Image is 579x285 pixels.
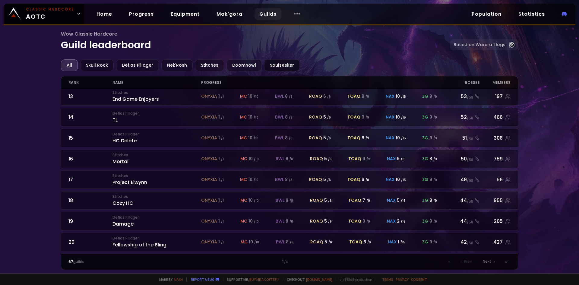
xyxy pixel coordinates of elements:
div: 9 [362,218,370,224]
small: / 1 [221,240,224,245]
a: Equipment [166,8,204,20]
small: / 1 [221,198,224,203]
span: mc [240,197,247,204]
div: 9 [429,176,437,183]
span: v. d752d5 - production [336,277,372,282]
div: Doomhowl [226,59,262,71]
div: 8 [362,135,369,141]
div: 8 [429,156,437,162]
div: 10 [248,218,259,224]
small: / 1 [221,178,224,182]
div: 1 [218,114,224,120]
small: / 9 [433,136,437,141]
span: nax [386,93,394,100]
small: / 1 [221,94,224,99]
div: 19 [68,217,113,225]
img: Warcraftlog [509,42,514,48]
div: 5 [324,197,332,204]
div: TL [112,111,201,124]
small: / 15 [400,240,405,245]
div: 8 [286,156,293,162]
div: name [112,76,201,89]
div: 9 [429,218,437,224]
small: / 9 [366,198,370,203]
span: mc [240,93,247,100]
span: toaq [348,156,361,162]
span: bwl [275,176,284,183]
div: 9 [429,93,437,100]
span: onyxia [201,239,217,245]
small: / 9 [365,94,369,99]
small: / 1 [221,219,224,224]
small: / 9 [366,219,370,224]
div: 1 [218,135,224,141]
div: 9 [362,156,370,162]
small: Defias Pillager [112,131,201,137]
a: Progress [124,8,159,20]
a: Statistics [514,8,550,20]
small: / 15 [401,178,406,182]
small: / 6 [328,198,332,203]
small: / 8 [289,178,293,182]
a: Population [467,8,506,20]
a: Consent [411,277,427,282]
small: Stitches [112,90,201,95]
div: 8 [429,197,437,204]
span: nax [387,218,396,224]
a: Classic HardcoreAOTC [4,4,84,24]
div: 52 [444,113,479,121]
a: Buy me a coffee [249,277,279,282]
a: 14Defias PillagerTLonyxia 1 /1mc 10 /10bwl 8 /8roaq 5 /6toaq 9 /9nax 10 /15zg 9 /952/58466 [61,108,518,126]
div: 427 [480,238,511,246]
div: 50 [444,155,479,163]
small: / 10 [254,240,259,245]
small: / 6 [327,136,331,141]
div: Mortal [112,152,201,165]
div: 10 [248,135,258,141]
span: 67 [68,259,73,264]
div: 42 [444,238,479,246]
span: roaq [309,93,322,100]
div: 8 [286,218,293,224]
span: mc [240,176,247,183]
small: / 58 [467,199,473,204]
div: 14 [68,113,113,121]
small: / 9 [433,178,437,182]
a: Mak'gora [212,8,247,20]
div: 8 [285,135,293,141]
small: / 58 [467,240,473,246]
small: / 6 [328,240,332,245]
div: 466 [480,113,511,121]
small: / 9 [433,240,437,245]
small: / 8 [289,157,293,161]
div: 10 [396,176,406,183]
div: 15 [68,134,113,142]
span: onyxia [201,93,217,100]
small: / 9 [433,198,437,203]
span: Made by [156,277,183,282]
a: Home [92,8,117,20]
div: 5 [324,218,332,224]
div: 10 [248,197,259,204]
span: Next [483,259,491,264]
div: 1 [218,93,224,100]
span: zg [422,176,428,183]
div: 10 [248,93,258,100]
div: 8 [285,93,293,100]
small: / 15 [401,136,406,141]
a: 18StitchesCozy HConyxia 1 /1mc 10 /10bwl 8 /8roaq 5 /6toaq 7 /9nax 5 /15zg 8 /944/58955 [61,191,518,210]
div: 5 [397,197,406,204]
span: toaq [349,239,362,245]
span: onyxia [201,114,217,120]
div: 1 [218,218,224,224]
div: 53 [444,93,479,100]
div: Fellowship of the Bling [112,236,201,249]
span: onyxia [201,156,217,162]
div: HC Delete [112,131,201,144]
span: roaq [310,197,323,204]
h1: Guild leaderboard [61,30,450,52]
small: / 58 [467,136,473,142]
div: 1 [218,156,224,162]
small: Defias Pillager [112,111,201,116]
span: zg [422,218,428,224]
